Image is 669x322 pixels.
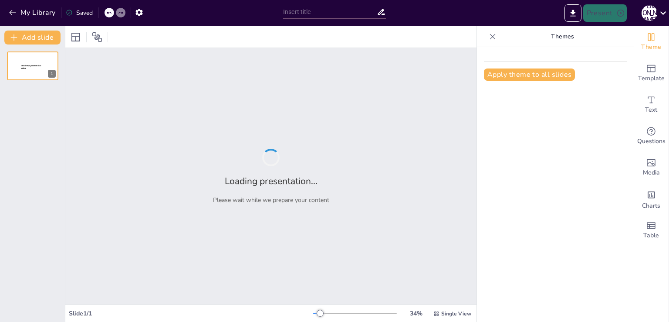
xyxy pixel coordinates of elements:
[634,215,669,246] div: Add a table
[583,4,627,22] button: Present
[4,31,61,45] button: Add slide
[642,201,660,211] span: Charts
[500,26,625,47] p: Themes
[7,6,59,20] button: My Library
[638,74,665,83] span: Template
[634,58,669,89] div: Add ready made slides
[641,42,661,52] span: Theme
[484,69,575,81] button: Apply theme to all slides
[637,137,666,146] span: Questions
[564,4,581,22] button: Export to PowerPoint
[213,196,329,204] p: Please wait while we prepare your content
[643,231,659,240] span: Table
[21,65,41,69] span: Sendsteps presentation editor
[69,30,83,44] div: Layout
[48,70,56,78] div: 1
[634,152,669,183] div: Add images, graphics, shapes or video
[634,89,669,120] div: Add text boxes
[225,175,318,187] h2: Loading presentation...
[405,309,426,318] div: 34 %
[643,168,660,178] span: Media
[283,6,377,18] input: Insert title
[92,32,102,42] span: Position
[69,309,313,318] div: Slide 1 / 1
[441,310,471,317] span: Single View
[642,4,657,22] button: [PERSON_NAME]
[634,26,669,58] div: Change the overall theme
[634,183,669,215] div: Add charts and graphs
[7,51,58,80] div: 1
[645,105,657,115] span: Text
[634,120,669,152] div: Get real-time input from your audience
[642,5,657,21] div: [PERSON_NAME]
[66,9,93,17] div: Saved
